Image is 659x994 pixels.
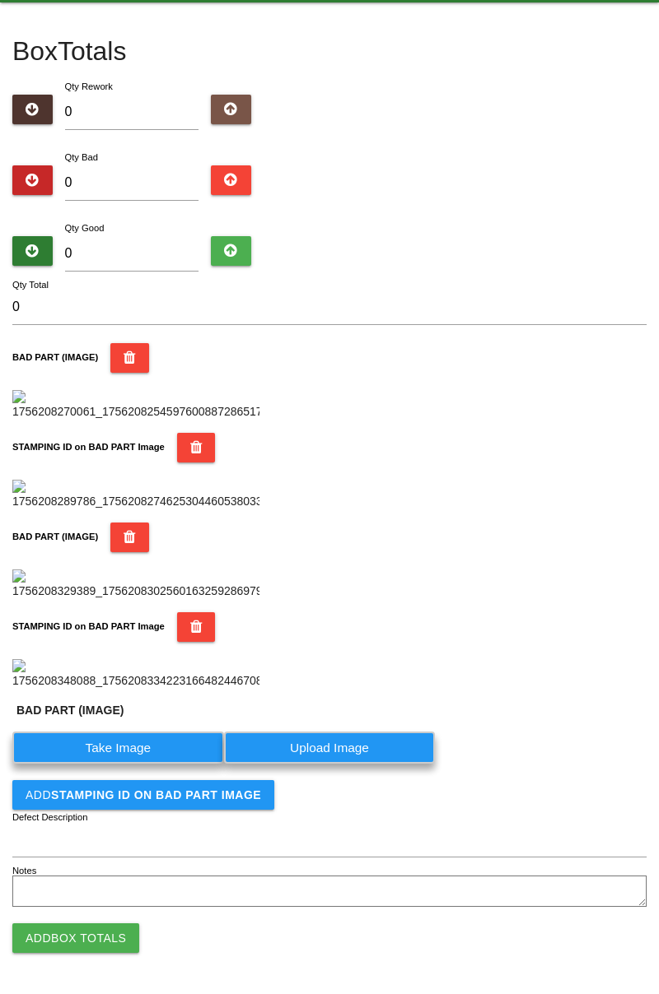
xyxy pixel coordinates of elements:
[12,621,165,631] b: STAMPING ID on BAD PART Image
[65,81,113,91] label: Qty Rework
[12,659,259,690] img: 1756208348088_17562083342231664824467086099427.jpg
[12,442,165,452] b: STAMPING ID on BAD PART Image
[12,390,259,420] img: 1756208270061_17562082545976008872865174379804.jpg
[177,612,216,642] button: STAMPING ID on BAD PART Image
[12,352,98,362] b: BAD PART (IMAGE)
[51,788,261,801] b: STAMPING ID on BAD PART Image
[12,278,49,292] label: Qty Total
[12,780,274,810] button: AddSTAMPING ID on BAD PART Image
[12,37,647,66] h4: Box Totals
[65,152,98,162] label: Qty Bad
[16,704,124,717] b: BAD PART (IMAGE)
[177,433,216,462] button: STAMPING ID on BAD PART Image
[12,532,98,541] b: BAD PART (IMAGE)
[110,343,149,373] button: BAD PART (IMAGE)
[12,811,88,824] label: Defect Description
[65,223,105,233] label: Qty Good
[12,732,224,764] label: Take Image
[110,523,149,552] button: BAD PART (IMAGE)
[224,732,436,764] label: Upload Image
[12,569,259,600] img: 1756208329389_17562083025601632592869798916209.jpg
[12,864,36,878] label: Notes
[12,480,259,510] img: 1756208289786_17562082746253044605380334168493.jpg
[12,923,139,953] button: AddBox Totals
